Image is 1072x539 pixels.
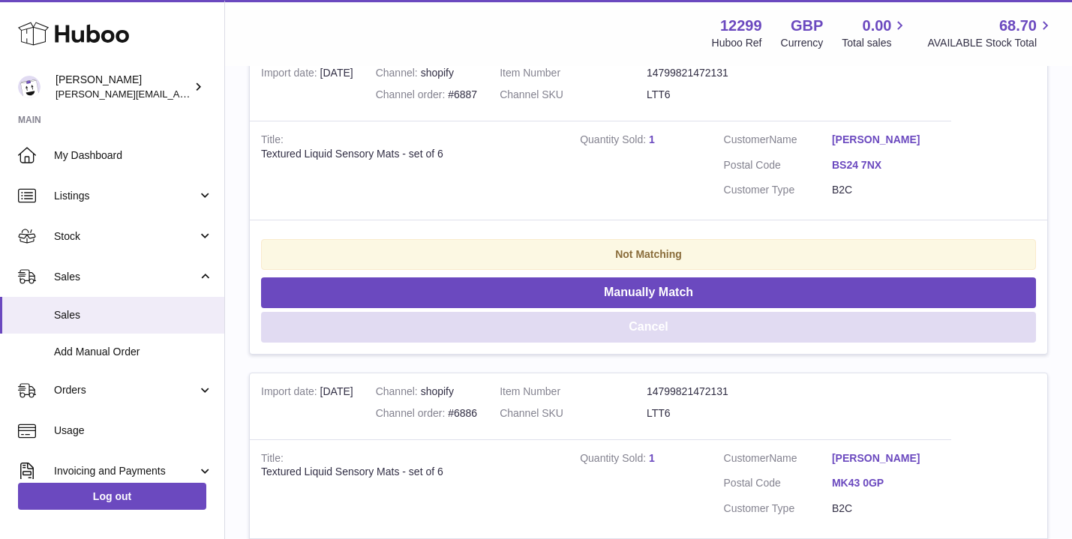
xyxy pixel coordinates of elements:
span: Sales [54,270,197,284]
td: [DATE] [250,373,365,439]
span: Invoicing and Payments [54,464,197,478]
span: Sales [54,308,213,322]
dd: B2C [832,183,940,197]
span: Listings [54,189,197,203]
strong: Import date [261,67,320,82]
div: shopify [376,66,477,80]
div: Textured Liquid Sensory Mats - set of 6 [261,147,557,161]
strong: 12299 [720,16,762,36]
a: [PERSON_NAME] [832,133,940,147]
td: [DATE] [250,55,365,121]
div: [PERSON_NAME] [56,73,191,101]
strong: Quantity Sold [580,133,649,149]
strong: Channel order [376,88,449,104]
a: 0.00 Total sales [842,16,908,50]
dd: 14799821472131 [647,385,794,399]
span: Orders [54,383,197,397]
a: 1 [649,452,655,464]
strong: Import date [261,385,320,401]
span: AVAILABLE Stock Total [927,36,1054,50]
strong: Title [261,133,284,149]
span: Customer [724,452,770,464]
span: 0.00 [863,16,892,36]
dt: Customer Type [724,183,832,197]
div: Textured Liquid Sensory Mats - set of 6 [261,465,557,479]
span: My Dashboard [54,148,213,163]
button: Cancel [261,312,1036,343]
dd: 14799821472131 [647,66,794,80]
dd: LTT6 [647,406,794,421]
dt: Name [724,451,832,469]
span: Stock [54,229,197,244]
div: Huboo Ref [712,36,762,50]
strong: Channel [376,67,421,82]
strong: Not Matching [615,248,682,260]
dt: Name [724,133,832,151]
strong: Channel [376,385,421,401]
dt: Channel SKU [500,88,647,102]
a: BS24 7NX [832,158,940,172]
dt: Customer Type [724,502,832,516]
button: Manually Match [261,277,1036,308]
dt: Item Number [500,385,647,399]
span: [PERSON_NAME][EMAIL_ADDRESS][DOMAIN_NAME] [56,88,301,100]
a: 68.70 AVAILABLE Stock Total [927,16,1054,50]
strong: Title [261,452,284,468]
dt: Channel SKU [500,406,647,421]
img: anthony@happyfeetplaymats.co.uk [18,76,41,98]
strong: Channel order [376,407,449,423]
dd: LTT6 [647,88,794,102]
a: MK43 0GP [832,476,940,490]
strong: GBP [791,16,823,36]
span: Add Manual Order [54,345,213,359]
dt: Postal Code [724,476,832,494]
span: Total sales [842,36,908,50]
a: Log out [18,483,206,510]
a: [PERSON_NAME] [832,451,940,466]
dt: Item Number [500,66,647,80]
div: #6887 [376,88,477,102]
dd: B2C [832,502,940,516]
a: 1 [649,133,655,145]
span: 68.70 [999,16,1037,36]
dt: Postal Code [724,158,832,176]
div: Currency [781,36,824,50]
div: #6886 [376,406,477,421]
div: shopify [376,385,477,399]
strong: Quantity Sold [580,452,649,468]
span: Customer [724,133,770,145]
span: Usage [54,424,213,438]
